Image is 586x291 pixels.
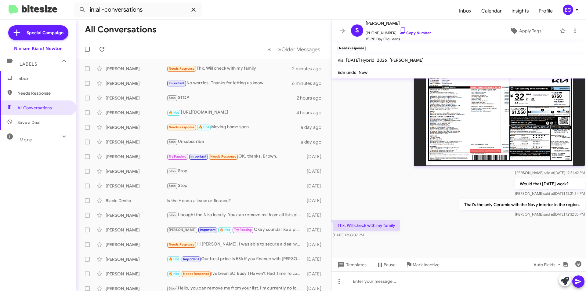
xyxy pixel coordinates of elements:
div: [DATE] [304,242,326,248]
div: a day ago [301,139,326,145]
span: Apply Tags [519,25,541,36]
div: Nielsen Kia of Newton [14,45,63,52]
span: Mark Inactive [413,259,440,270]
span: Try Pausing [169,155,186,158]
span: [PERSON_NAME] [DATE] 12:31:42 PM [515,170,585,175]
span: 🔥 Hot [169,111,179,115]
span: [PERSON_NAME] [169,228,196,232]
div: [DATE] [304,227,326,233]
button: EG [558,5,579,15]
div: [PERSON_NAME] [106,183,167,189]
div: STOP [167,94,297,101]
div: 2 hours ago [297,95,326,101]
div: 4 hours ago [296,110,326,116]
div: [DATE] [304,271,326,277]
button: Next [274,43,324,56]
span: Important [183,257,199,261]
div: Blacie Devita [106,198,167,204]
span: Stop [169,286,176,290]
button: Templates [331,259,371,270]
span: [PERSON_NAME] [DATE] 12:31:54 PM [515,191,585,196]
div: [DATE] [304,198,326,204]
span: Needs Response [210,155,236,158]
span: 🔥 Hot [169,272,179,276]
span: Important [190,155,206,158]
span: Important [169,81,185,85]
h1: All Conversations [85,25,157,35]
span: Auto Fields [534,259,563,270]
span: [PHONE_NUMBER] [366,27,431,36]
div: I bought the Niro locally. You can remove me from all lists please. [167,212,304,219]
span: said at [543,191,554,196]
div: Thx. Will check with my family [167,65,292,72]
a: Calendar [476,2,507,20]
span: « [268,45,271,53]
span: All Conversations [17,105,52,111]
a: Insights [507,2,534,20]
span: Stop [169,140,176,144]
div: [PERSON_NAME] [106,80,167,86]
div: [PERSON_NAME] [106,271,167,277]
span: Inbox [17,75,69,82]
div: [PERSON_NAME] [106,110,167,116]
span: New [359,70,367,75]
div: [DATE] [304,154,326,160]
div: [DATE] [304,168,326,174]
span: Try Pausing [234,228,252,232]
div: [DATE] [304,212,326,218]
p: That's the only Ceramic with the Navy interior in the region. [459,199,585,210]
img: MEd27a6d7e31580c958019ced87c2f085f [414,70,585,166]
span: Needs Response [169,242,195,246]
button: Auto Fields [529,259,568,270]
div: Stop [167,182,304,189]
div: [PERSON_NAME] [106,242,167,248]
a: Inbox [454,2,476,20]
span: Labels [20,61,37,67]
span: Stop [169,169,176,173]
span: Save a Deal [17,119,40,125]
p: Would that [DATE] work? [515,178,585,189]
span: Special Campaign [27,30,63,36]
button: Pause [371,259,400,270]
button: Mark Inactive [400,259,444,270]
span: Needs Response [169,125,195,129]
div: Unsubscribe [167,138,301,145]
span: [DATE] Hybrid [346,57,374,63]
div: [PERSON_NAME] [106,139,167,145]
span: Kia [338,57,344,63]
button: Apply Tags [494,25,557,36]
span: Stop [169,184,176,188]
div: Is the Honda a lease or finance? [167,198,304,204]
div: [PERSON_NAME] [106,168,167,174]
div: OK, thanks. Brown. [167,153,304,160]
div: No worries, Thanks for letting us know. [167,80,292,87]
div: [DATE] [304,183,326,189]
span: Stop [169,96,176,100]
span: 🔥 Hot [199,125,209,129]
div: [PERSON_NAME] [106,212,167,218]
div: 2 minutes ago [292,66,326,72]
span: Needs Response [183,272,209,276]
div: Ive been SO Busy I Haven't Had Time To Locate Papers Showing The $750 Deposit The Dealership Reci... [167,270,304,277]
p: Thx. Will check with my family [333,220,400,231]
div: EG [563,5,573,15]
span: said at [543,212,554,216]
div: [PERSON_NAME] [106,95,167,101]
a: Special Campaign [8,25,68,40]
div: Hi [PERSON_NAME], I was able to secure a deal with [PERSON_NAME] of [GEOGRAPHIC_DATA] in [GEOGRAP... [167,241,304,248]
small: Needs Response [338,46,366,51]
div: [PERSON_NAME] [106,66,167,72]
div: [PERSON_NAME] [106,227,167,233]
div: [PERSON_NAME] [106,154,167,160]
span: [DATE] 12:33:07 PM [333,233,364,237]
nav: Page navigation example [264,43,324,56]
div: [PERSON_NAME] [106,256,167,262]
button: Previous [264,43,275,56]
span: said at [544,170,554,175]
span: [PERSON_NAME] [DATE] 12:32:35 PM [515,212,585,216]
span: 2026 [377,57,387,63]
span: S [355,26,359,35]
div: [PERSON_NAME] [106,124,167,130]
span: » [278,45,281,53]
